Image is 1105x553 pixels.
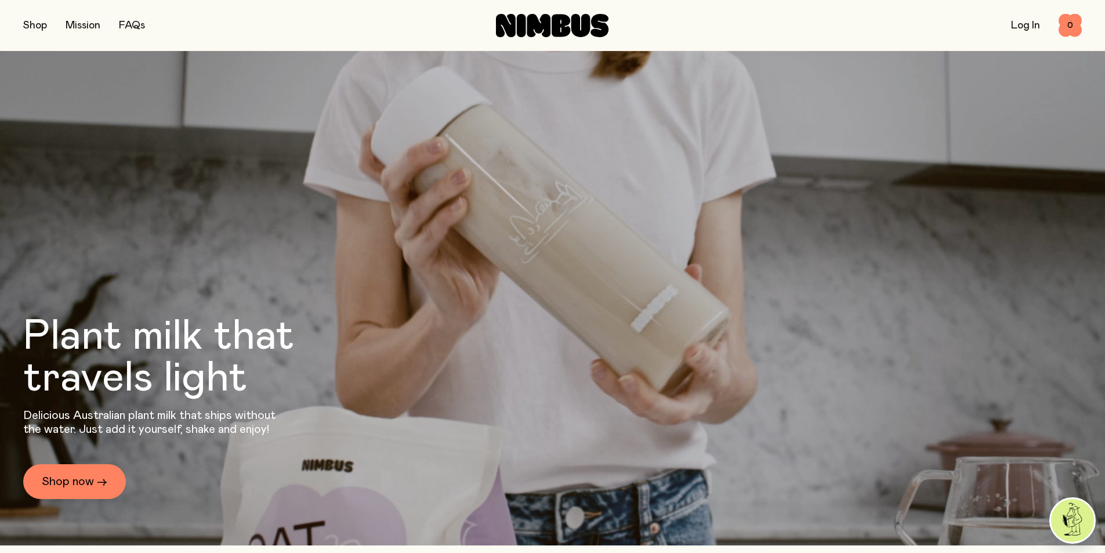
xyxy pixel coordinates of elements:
[1011,20,1040,31] a: Log In
[1059,14,1082,37] button: 0
[23,464,126,499] a: Shop now →
[23,316,357,399] h1: Plant milk that travels light
[1051,499,1094,542] img: agent
[119,20,145,31] a: FAQs
[66,20,100,31] a: Mission
[23,409,283,436] p: Delicious Australian plant milk that ships without the water. Just add it yourself, shake and enjoy!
